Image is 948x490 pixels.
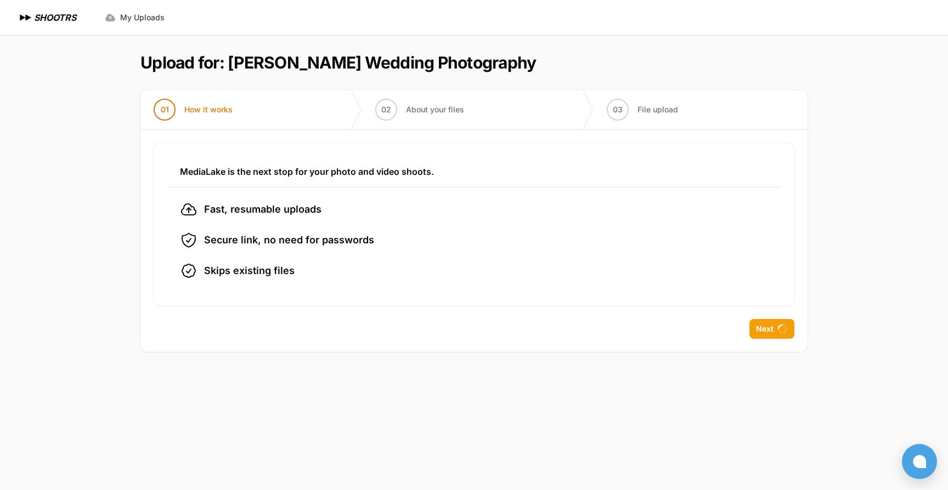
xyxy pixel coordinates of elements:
[204,202,321,217] span: Fast, resumable uploads
[98,8,171,27] a: My Uploads
[140,53,536,72] h1: Upload for: [PERSON_NAME] Wedding Photography
[18,11,34,24] img: SHOOTRS
[34,11,76,24] h1: SHOOTRS
[902,444,937,479] button: Open chat window
[184,104,233,115] span: How it works
[204,263,295,278] span: Skips existing files
[406,104,464,115] span: About your files
[613,104,623,115] span: 03
[204,232,374,248] span: Secure link, no need for passwords
[180,165,768,178] h3: MediaLake is the next stop for your photo and video shoots.
[637,104,678,115] span: File upload
[381,104,391,115] span: 02
[594,90,691,129] button: 03 File upload
[362,90,477,129] button: 02 About your files
[756,323,774,334] span: Next
[140,90,246,129] button: 01 How it works
[749,319,794,339] button: Next
[161,104,169,115] span: 01
[18,11,76,24] a: SHOOTRS SHOOTRS
[120,12,165,23] span: My Uploads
